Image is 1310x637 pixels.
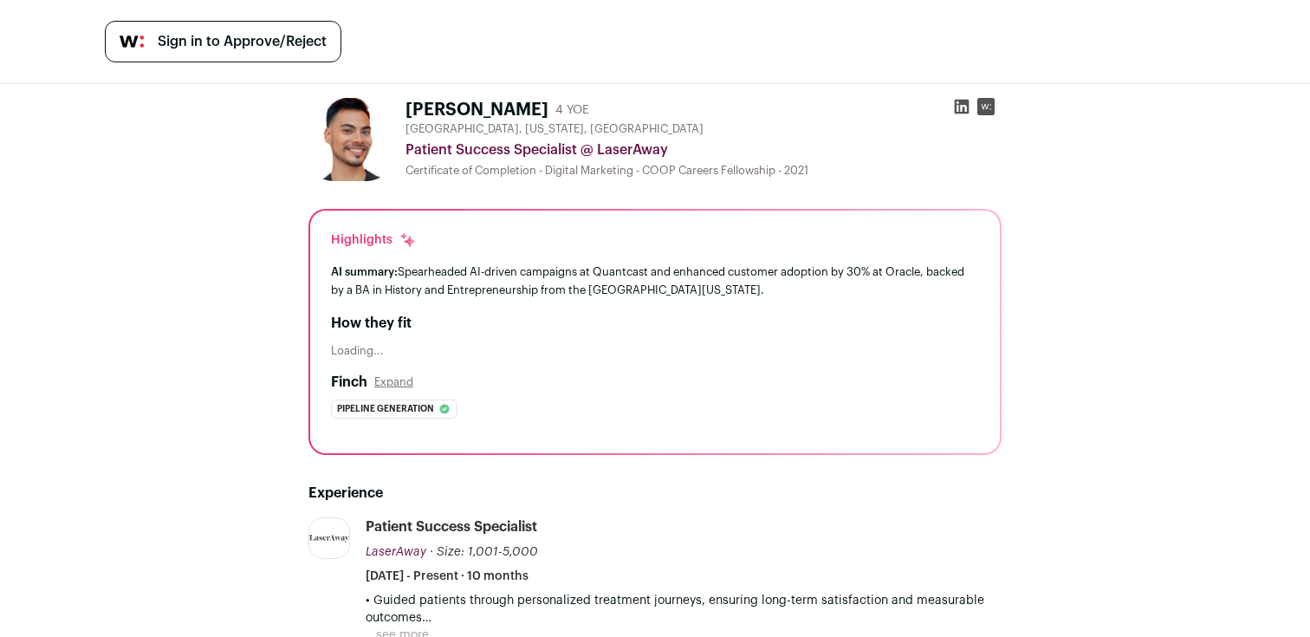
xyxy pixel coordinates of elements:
[405,164,1002,178] div: Certificate of Completion - Digital Marketing - COOP Careers Fellowship - 2021
[405,140,1002,160] div: Patient Success Specialist @ LaserAway
[309,535,349,543] img: 442246f848abfd3d6673d97be8f6c1f4bea9e82e7b468b469d874651dfa13406.svg
[331,313,979,334] h2: How they fit
[366,517,537,536] div: Patient Success Specialist
[337,400,434,418] span: Pipeline generation
[158,31,327,52] span: Sign in to Approve/Reject
[374,375,413,389] button: Expand
[405,98,548,122] h1: [PERSON_NAME]
[331,344,979,358] div: Loading...
[120,36,144,48] img: wellfound-symbol-flush-black-fb3c872781a75f747ccb3a119075da62bfe97bd399995f84a933054e44a575c4.png
[366,568,529,585] span: [DATE] - Present · 10 months
[331,372,367,393] h2: Finch
[308,483,1002,504] h2: Experience
[308,98,392,181] img: 67bd5358254bad9f661933c7fc652fa95b1bbc3fb92bcaff77e4f70d6484ebd2.jpg
[331,231,417,249] div: Highlights
[430,546,538,558] span: · Size: 1,001-5,000
[555,101,589,119] div: 4 YOE
[105,21,341,62] a: Sign in to Approve/Reject
[405,122,704,136] span: [GEOGRAPHIC_DATA], [US_STATE], [GEOGRAPHIC_DATA]
[331,263,979,299] div: Spearheaded AI-driven campaigns at Quantcast and enhanced customer adoption by 30% at Oracle, bac...
[366,592,1002,627] p: • Guided patients through personalized treatment journeys, ensuring long-term satisfaction and me...
[331,266,398,277] span: AI summary:
[366,546,426,558] span: LaserAway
